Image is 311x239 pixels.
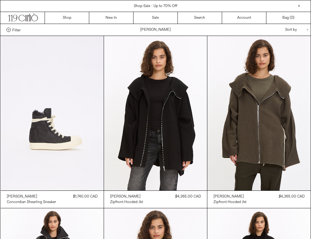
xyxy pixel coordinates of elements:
a: Search [178,12,222,24]
div: [PERSON_NAME] [110,194,141,199]
a: New In [89,12,134,24]
span: Filter [12,28,21,32]
a: Zipfront Hooded Jkt [110,199,143,205]
a: Account [222,12,266,24]
a: [PERSON_NAME] [110,194,143,199]
span: 0 [291,15,293,20]
img: Zipfront Hooded Jkt [207,36,310,190]
div: [PERSON_NAME] [213,194,244,199]
div: Sort by [249,24,305,36]
a: [PERSON_NAME] [213,194,246,199]
a: Sale [134,12,178,24]
img: Rick Owens Concordian Shearling Sneaker [1,36,104,190]
a: Shop [45,12,89,24]
div: $1,740.00 CAD [73,194,98,199]
div: [PERSON_NAME] [7,194,37,199]
div: $4,365.00 CAD [279,194,305,199]
div: $4,365.00 CAD [175,194,201,199]
span: ) [291,15,294,21]
a: [PERSON_NAME] [7,194,56,199]
a: Shop Sale - Up to 70% Off [134,4,177,9]
img: Rick Owens Zipfront Hooded Jkt in black [104,36,207,190]
a: Bag () [266,12,311,24]
a: Zipfront Hooded Jkt [213,199,246,205]
a: Concordian Shearling Sneaker [7,199,56,205]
